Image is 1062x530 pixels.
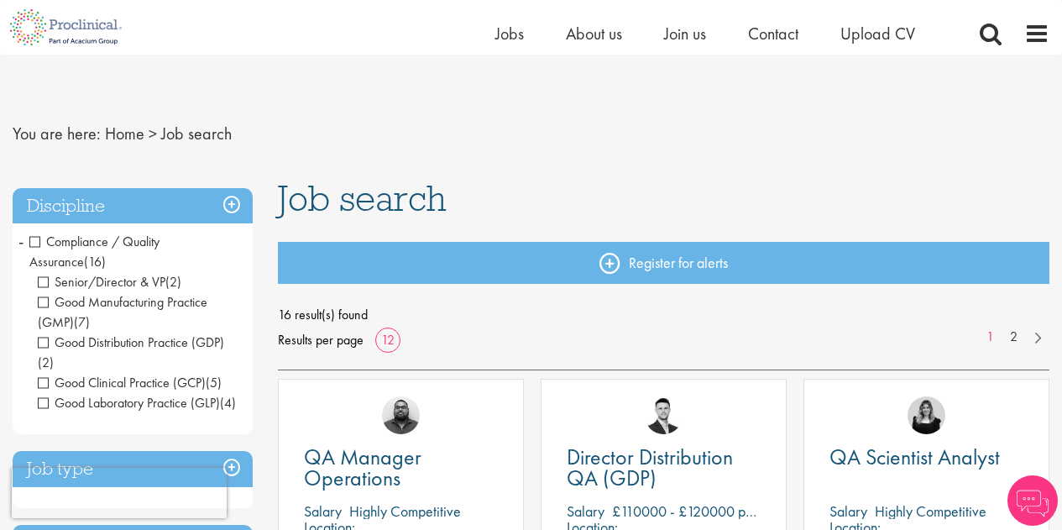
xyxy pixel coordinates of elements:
[278,176,447,221] span: Job search
[278,302,1049,328] span: 16 result(s) found
[304,501,342,521] span: Salary
[161,123,232,144] span: Job search
[382,396,420,434] img: Ashley Bennett
[206,374,222,391] span: (5)
[84,253,106,270] span: (16)
[165,273,181,291] span: (2)
[840,23,915,45] a: Upload CV
[18,228,24,254] span: -
[13,451,253,487] h3: Job type
[149,123,157,144] span: >
[38,273,181,291] span: Senior/Director & VP
[13,123,101,144] span: You are here:
[349,501,461,521] p: Highly Competitive
[13,188,253,224] h3: Discipline
[278,328,364,353] span: Results per page
[495,23,524,45] a: Jobs
[38,333,224,371] span: Good Distribution Practice (GDP)
[278,242,1049,284] a: Register for alerts
[829,447,1023,468] a: QA Scientist Analyst
[375,331,400,349] a: 12
[645,396,683,434] img: Joshua Godden
[748,23,798,45] a: Contact
[908,396,945,434] img: Molly Colclough
[567,443,733,492] span: Director Distribution QA (GDP)
[220,394,236,412] span: (4)
[38,374,222,391] span: Good Clinical Practice (GCP)
[38,273,165,291] span: Senior/Director & VP
[38,374,206,391] span: Good Clinical Practice (GCP)
[304,443,421,492] span: QA Manager Operations
[664,23,706,45] a: Join us
[105,123,144,144] a: breadcrumb link
[567,447,761,489] a: Director Distribution QA (GDP)
[12,468,227,518] iframe: reCAPTCHA
[829,443,1000,471] span: QA Scientist Analyst
[29,233,160,270] span: Compliance / Quality Assurance
[38,333,224,351] span: Good Distribution Practice (GDP)
[566,23,622,45] a: About us
[1002,328,1026,347] a: 2
[1007,475,1058,526] img: Chatbot
[304,447,498,489] a: QA Manager Operations
[38,293,207,331] span: Good Manufacturing Practice (GMP)
[38,394,236,412] span: Good Laboratory Practice (GLP)
[875,501,986,521] p: Highly Competitive
[829,501,867,521] span: Salary
[38,354,54,371] span: (2)
[612,501,798,521] p: £110000 - £120000 per annum
[567,501,604,521] span: Salary
[978,328,1002,347] a: 1
[74,313,90,331] span: (7)
[38,394,220,412] span: Good Laboratory Practice (GLP)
